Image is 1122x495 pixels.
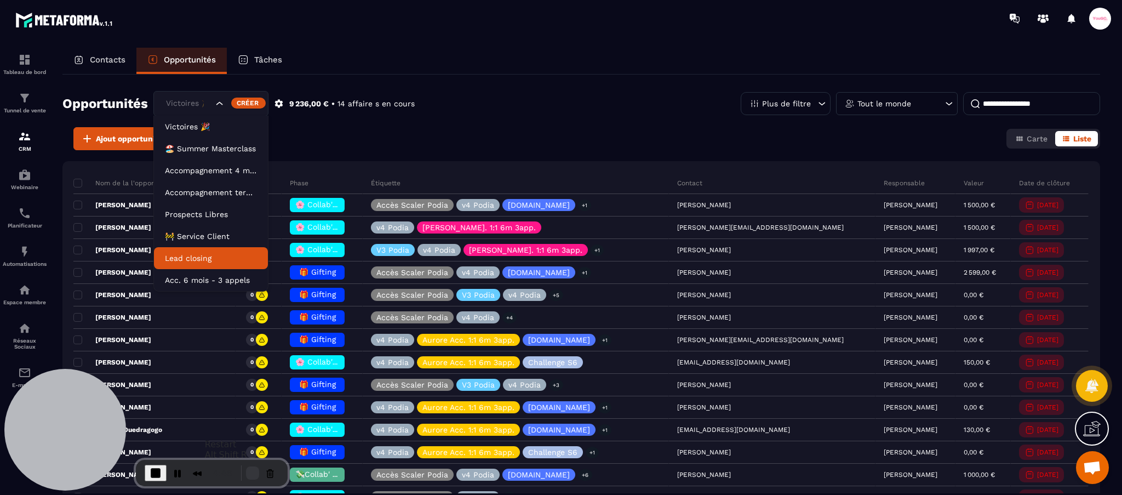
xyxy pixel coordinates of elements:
[3,338,47,350] p: Réseaux Sociaux
[1076,451,1109,484] a: Ouvrir le chat
[884,359,937,366] p: [PERSON_NAME]
[964,179,984,187] p: Valeur
[295,470,360,479] span: 💸Collab' +1000€
[1037,291,1058,299] p: [DATE]
[884,381,937,389] p: [PERSON_NAME]
[254,55,282,65] p: Tâches
[857,100,911,107] p: Tout le monde
[295,425,362,434] span: 🌸 Collab' -1000€
[964,381,983,389] p: 0,00 €
[964,336,983,344] p: 0,00 €
[1027,134,1047,143] span: Carte
[295,200,362,209] span: 🌸 Collab' -1000€
[964,359,990,366] p: 150,00 €
[762,100,811,107] p: Plus de filtre
[3,83,47,122] a: formationformationTunnel de vente
[528,403,590,411] p: [DOMAIN_NAME]
[884,224,937,231] p: [PERSON_NAME]
[964,291,983,299] p: 0,00 €
[337,99,415,109] p: 14 affaire s en cours
[1037,201,1058,209] p: [DATE]
[598,424,611,436] p: +1
[884,336,937,344] p: [PERSON_NAME]
[508,269,570,276] p: [DOMAIN_NAME]
[884,269,937,276] p: [PERSON_NAME]
[231,98,266,109] div: Créer
[250,359,254,366] p: 0
[376,403,409,411] p: v4 Podia
[1037,381,1058,389] p: [DATE]
[586,447,599,458] p: +1
[163,98,213,110] input: Search for option
[295,245,362,254] span: 🌸 Collab' -1000€
[1019,179,1070,187] p: Date de clôture
[250,448,254,456] p: 0
[964,448,983,456] p: 0,00 €
[528,336,590,344] p: [DOMAIN_NAME]
[508,381,541,389] p: v4 Podia
[3,420,47,426] p: Comptabilité
[299,402,336,411] span: 🎁 Gifting
[376,224,409,231] p: v4 Podia
[299,312,336,321] span: 🎁 Gifting
[1037,448,1058,456] p: [DATE]
[164,55,216,65] p: Opportunités
[1037,403,1058,411] p: [DATE]
[96,133,163,144] span: Ajout opportunité
[3,261,47,267] p: Automatisations
[1037,359,1058,366] p: [DATE]
[73,358,151,367] p: [PERSON_NAME]
[73,291,151,299] p: [PERSON_NAME]
[250,291,254,299] p: 0
[3,146,47,152] p: CRM
[884,291,937,299] p: [PERSON_NAME]
[502,312,517,323] p: +4
[528,359,577,366] p: Challenge S6
[73,201,151,209] p: [PERSON_NAME]
[136,48,227,74] a: Opportunités
[884,426,937,434] p: [PERSON_NAME]
[964,403,983,411] p: 0,00 €
[73,246,151,254] p: [PERSON_NAME]
[549,289,563,301] p: +5
[376,471,448,479] p: Accès Scaler Podia
[462,314,494,321] p: v4 Podia
[3,198,47,237] a: schedulerschedulerPlanificateur
[1037,314,1058,321] p: [DATE]
[299,290,336,299] span: 🎁 Gifting
[299,268,336,276] span: 🎁 Gifting
[598,402,611,413] p: +1
[422,403,514,411] p: Aurore Acc. 1:1 6m 3app.
[165,275,257,286] p: Acc. 6 mois - 3 appels
[422,224,536,231] p: [PERSON_NAME]. 1:1 6m 3app.
[289,99,329,109] p: 9 236,00 €
[422,426,514,434] p: Aurore Acc. 1:1 6m 3app.
[884,448,937,456] p: [PERSON_NAME]
[462,381,495,389] p: V3 Podia
[884,403,937,411] p: [PERSON_NAME]
[508,201,570,209] p: [DOMAIN_NAME]
[73,268,151,277] p: [PERSON_NAME]
[884,314,937,321] p: [PERSON_NAME]
[1037,224,1058,231] p: [DATE]
[1009,131,1054,146] button: Carte
[371,179,400,187] p: Étiquette
[578,469,592,481] p: +6
[250,336,254,344] p: 0
[1037,246,1058,254] p: [DATE]
[469,246,582,254] p: [PERSON_NAME]. 1:1 6m 3app.
[376,336,409,344] p: v4 Podia
[73,127,170,150] button: Ajout opportunité
[376,426,409,434] p: v4 Podia
[422,448,514,456] p: Aurore Acc. 1:1 6m 3app.
[578,267,591,278] p: +1
[376,291,448,299] p: Accès Scaler Podia
[528,448,577,456] p: Challenge S6
[1037,426,1058,434] p: [DATE]
[153,91,268,116] div: Search for option
[964,269,996,276] p: 2 599,00 €
[3,223,47,229] p: Planificateur
[598,334,611,346] p: +1
[964,314,983,321] p: 0,00 €
[295,357,362,366] span: 🌸 Collab' -1000€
